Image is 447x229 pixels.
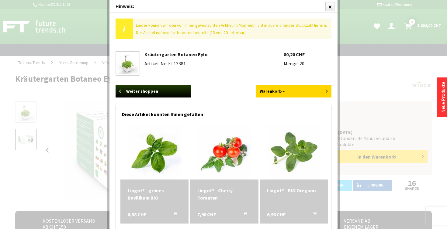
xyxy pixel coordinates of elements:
div: Lingot® - BIO Oregano [267,187,321,194]
a: Neue Produkte [440,82,446,113]
li: Menge: 20 [284,60,332,67]
li: Artikel-Nr.: FT13381 [144,60,284,67]
a: Lingot® - Cherry Tomaten 7,98 CHF In den Warenkorb [197,187,251,201]
a: Warenkorb » [256,85,332,97]
img: Lingot® - Cherry Tomaten [197,125,251,179]
div: Diese Artikel könnten Ihnen gefallen [122,105,325,120]
div: Lingot® - Cherry Tomaten [197,187,251,201]
div: Leider können wir den von Ihnen gewünschten Artikel im Moment nicht in ausreichender Stückzahl li... [133,19,331,39]
button: In den Warenkorb [306,211,320,219]
li: 80,20 CHF [284,51,332,57]
div: Lingot® - grünes Basilikum BIO [128,187,182,201]
a: Kräutergarten Botaneo Eylo [144,51,208,57]
button: In den Warenkorb [236,211,251,219]
a: Lingot® - BIO Oregano 6,98 CHF In den Warenkorb [267,187,321,194]
span: 6,98 CHF [128,211,146,218]
a: Lingot® - grünes Basilikum BIO 6,98 CHF In den Warenkorb [128,187,182,201]
img: Lingot® - grünes Basilikum BIO [127,125,182,179]
button: In den Warenkorb [166,211,181,219]
a: Weiter shoppen [116,85,191,97]
span: 6,98 CHF [267,211,286,218]
img: Kräutergarten Botaneo Eylo [117,53,138,74]
img: Lingot® - BIO Oregano [267,125,321,179]
span: 7,98 CHF [197,211,216,218]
